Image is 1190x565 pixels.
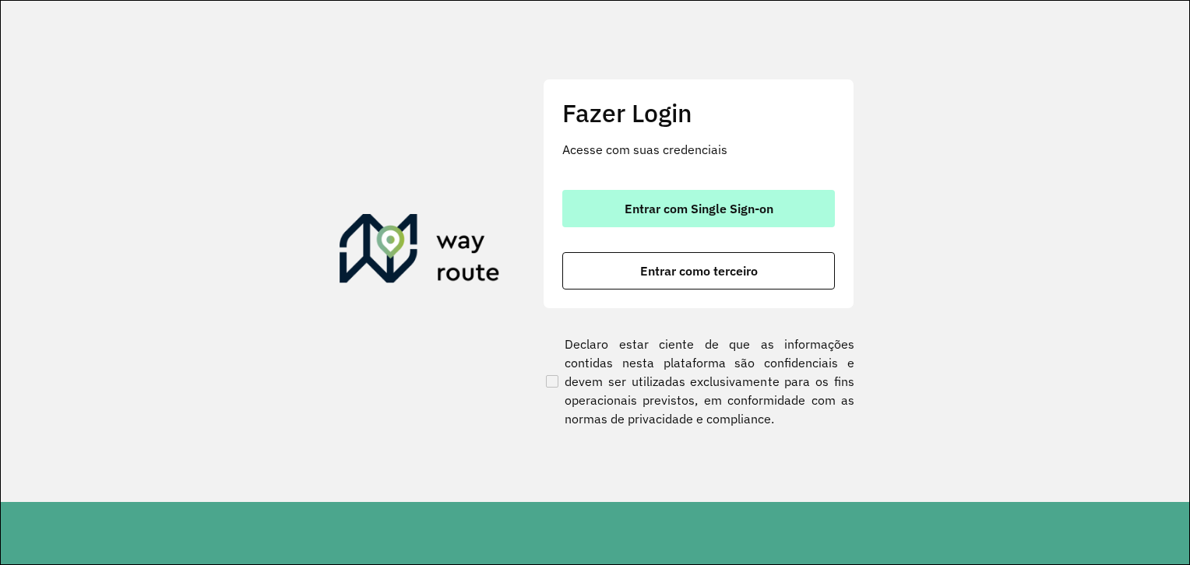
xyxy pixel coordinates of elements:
span: Entrar com Single Sign-on [625,202,773,215]
h2: Fazer Login [562,98,835,128]
p: Acesse com suas credenciais [562,140,835,159]
label: Declaro estar ciente de que as informações contidas nesta plataforma são confidenciais e devem se... [543,335,854,428]
img: Roteirizador AmbevTech [340,214,500,289]
button: button [562,252,835,290]
span: Entrar como terceiro [640,265,758,277]
button: button [562,190,835,227]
